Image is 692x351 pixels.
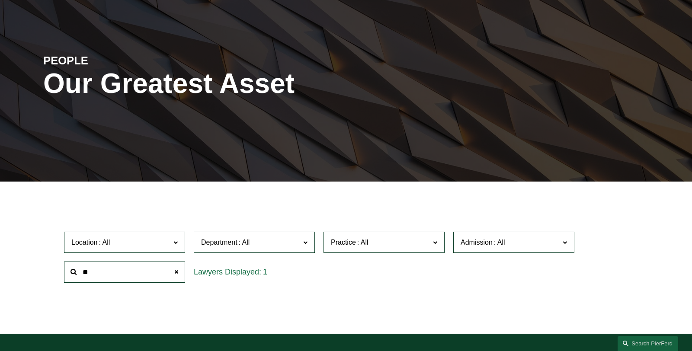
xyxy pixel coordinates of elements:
span: Location [71,239,98,246]
span: Department [201,239,237,246]
span: Practice [331,239,356,246]
h4: PEOPLE [43,54,195,67]
h1: Our Greatest Asset [43,68,447,99]
span: 1 [263,268,267,276]
span: Admission [461,239,493,246]
a: Search this site [618,336,678,351]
